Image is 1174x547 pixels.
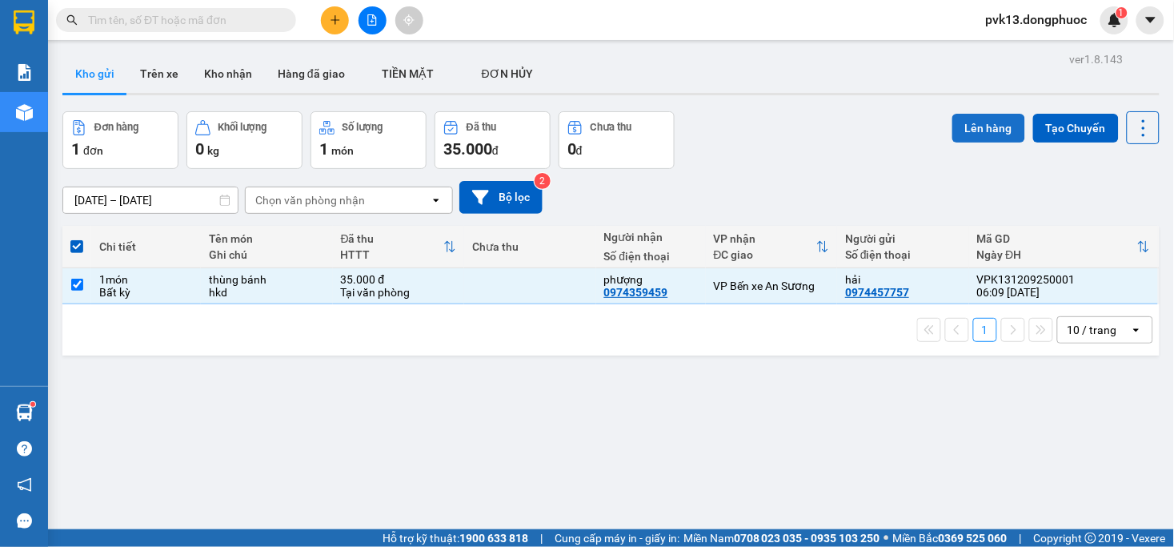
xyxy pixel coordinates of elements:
button: aim [395,6,423,34]
span: kg [207,144,219,157]
span: Miền Nam [683,529,880,547]
div: 35.000 đ [341,273,457,286]
div: 1 món [99,273,193,286]
div: ver 1.8.143 [1070,50,1124,68]
strong: 0708 023 035 - 0935 103 250 [734,532,880,545]
strong: 1900 633 818 [459,532,528,545]
div: Đơn hàng [94,122,138,133]
span: 01 Võ Văn Truyện, KP.1, Phường 2 [126,48,220,68]
span: 06:09:08 [DATE] [35,116,98,126]
span: copyright [1085,533,1096,544]
div: Mã GD [977,232,1137,245]
span: Bến xe [GEOGRAPHIC_DATA] [126,26,215,46]
div: Bất kỳ [99,286,193,299]
img: warehouse-icon [16,104,33,121]
div: VPK131209250001 [977,273,1150,286]
div: Số điện thoại [604,250,698,263]
span: ĐƠN HỦY [482,67,533,80]
span: plus [330,14,341,26]
img: logo [6,10,77,80]
div: Tại văn phòng [341,286,457,299]
div: hải [845,273,961,286]
th: Toggle SortBy [706,226,838,268]
div: Chọn văn phòng nhận [255,192,365,208]
button: 1 [973,318,997,342]
span: ----------------------------------------- [43,86,196,99]
span: pvk13.dongphuoc [973,10,1100,30]
strong: ĐỒNG PHƯỚC [126,9,219,22]
div: Khối lượng [218,122,267,133]
span: message [17,513,32,529]
span: Hỗ trợ kỹ thuật: [383,529,528,547]
th: Toggle SortBy [333,226,465,268]
sup: 1 [1116,7,1128,18]
button: Đã thu35.000đ [435,111,551,169]
div: VP Bến xe An Sương [714,280,830,292]
button: plus [321,6,349,34]
input: Tìm tên, số ĐT hoặc mã đơn [88,11,277,29]
span: ⚪️ [884,535,889,541]
div: 06:09 [DATE] [977,286,1150,299]
svg: open [1130,324,1143,336]
div: Đã thu [467,122,496,133]
span: Cung cấp máy in - giấy in: [555,529,679,547]
span: 1 [71,139,80,159]
div: 10 / trang [1068,322,1117,338]
span: đ [576,144,583,157]
span: caret-down [1144,13,1158,27]
img: logo-vxr [14,10,34,34]
svg: open [430,194,443,207]
div: Ngày ĐH [977,248,1137,261]
button: Lên hàng [952,114,1025,143]
div: phượng [604,273,698,286]
div: 0974359459 [604,286,668,299]
span: | [540,529,543,547]
span: 35.000 [443,139,492,159]
img: warehouse-icon [16,404,33,421]
div: Đã thu [341,232,444,245]
span: | [1020,529,1022,547]
img: icon-new-feature [1108,13,1122,27]
div: Chưa thu [472,240,588,253]
div: Số lượng [343,122,383,133]
span: file-add [367,14,378,26]
button: Hàng đã giao [265,54,358,93]
button: Trên xe [127,54,191,93]
span: 1 [1119,7,1124,18]
div: Chi tiết [99,240,193,253]
div: Số điện thoại [845,248,961,261]
div: ĐC giao [714,248,817,261]
span: Hotline: 19001152 [126,71,196,81]
span: món [331,144,354,157]
span: 0 [567,139,576,159]
div: thùng bánh [209,273,325,286]
span: In ngày: [5,116,98,126]
div: Ghi chú [209,248,325,261]
th: Toggle SortBy [969,226,1158,268]
span: đ [492,144,499,157]
div: Người nhận [604,231,698,243]
span: 0 [195,139,204,159]
div: Tên món [209,232,325,245]
span: đơn [83,144,103,157]
span: notification [17,477,32,493]
span: TIỀN MẶT [382,67,434,80]
span: search [66,14,78,26]
div: hkd [209,286,325,299]
button: Số lượng1món [311,111,427,169]
span: [PERSON_NAME]: [5,103,173,113]
span: aim [403,14,415,26]
button: caret-down [1136,6,1164,34]
button: file-add [359,6,387,34]
sup: 2 [535,173,551,189]
span: VPK131209250001 [80,102,173,114]
img: solution-icon [16,64,33,81]
div: Chưa thu [591,122,632,133]
button: Tạo Chuyến [1033,114,1119,143]
div: HTTT [341,248,444,261]
button: Kho gửi [62,54,127,93]
div: VP nhận [714,232,817,245]
button: Khối lượng0kg [186,111,303,169]
sup: 1 [30,402,35,407]
input: Select a date range. [63,187,238,213]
